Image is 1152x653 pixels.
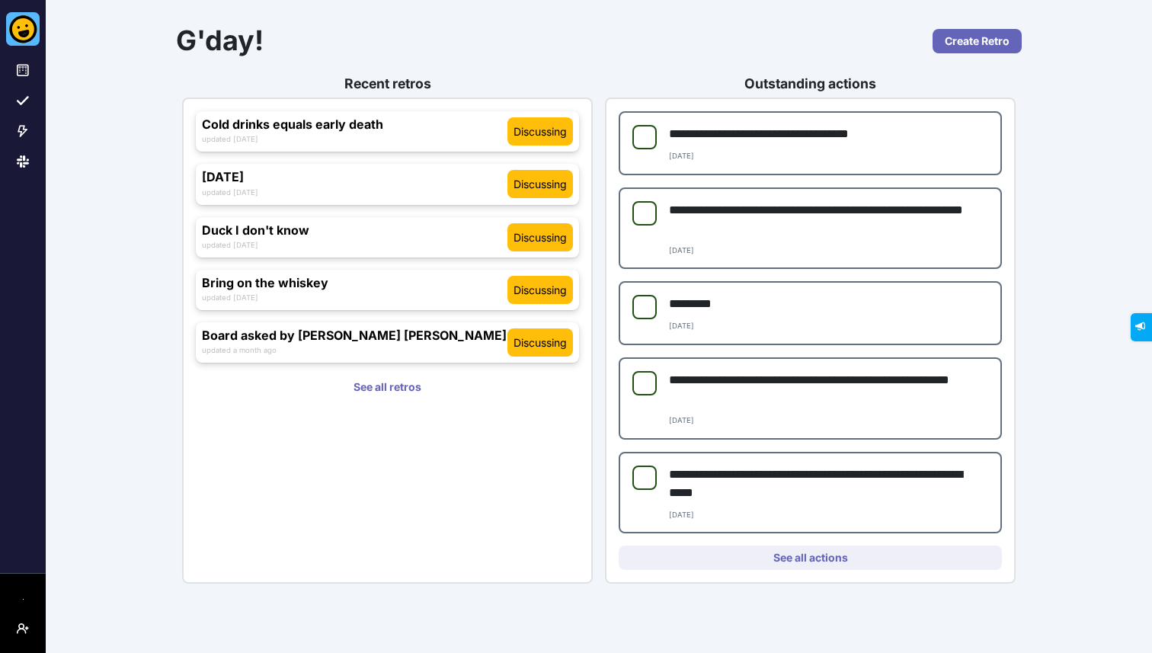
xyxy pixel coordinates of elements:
a: Board asked by [PERSON_NAME] [PERSON_NAME]discussingupdated a month ago [196,322,579,363]
h3: Recent retros [182,75,593,91]
a: Cold drinks equals early deathdiscussingupdated [DATE] [196,111,579,152]
a: Duck I don't knowdiscussingupdated [DATE] [196,217,579,258]
h3: [DATE] [202,170,507,184]
small: updated [DATE] [202,188,258,197]
a: See all actions [619,546,1002,570]
h3: Bring on the whiskey [202,276,507,290]
small: [DATE] [669,246,694,254]
a: Create Retro [933,29,1022,53]
small: [DATE] [669,416,694,424]
span: discussing [514,176,567,192]
small: updated [DATE] [202,241,258,249]
a: See all retros [196,375,579,399]
button: Workspace [11,586,35,610]
span: discussing [514,229,567,245]
button: User menu [11,616,35,641]
span: discussing [514,123,567,139]
small: updated [DATE] [202,293,258,302]
small: [DATE] [669,152,694,160]
small: [DATE] [669,511,694,519]
h3: Board asked by [PERSON_NAME] [PERSON_NAME] [202,328,507,343]
h1: G'day! [176,24,811,57]
small: updated [DATE] [202,135,258,143]
i: User menu [17,623,29,635]
h3: Outstanding actions [605,75,1016,91]
a: Bring on the whiskeydiscussingupdated [DATE] [196,270,579,310]
h3: Cold drinks equals early death [202,117,507,132]
span:  [11,5,19,14]
img: Better [6,12,40,46]
span: User menu [17,635,29,647]
small: [DATE] [669,322,694,330]
a: [DATE]discussingupdated [DATE] [196,164,579,204]
span: discussing [514,335,567,351]
span: discussing [514,282,567,298]
h3: Duck I don't know [202,223,507,238]
small: updated a month ago [202,346,277,354]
